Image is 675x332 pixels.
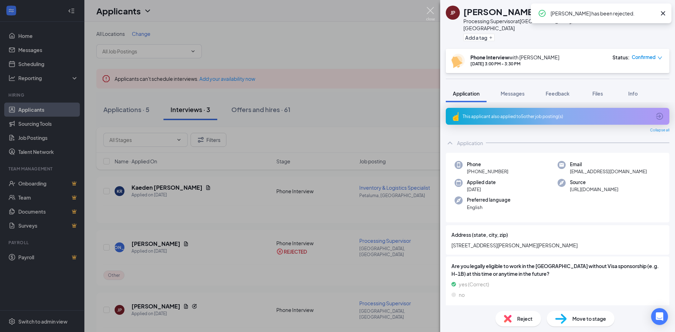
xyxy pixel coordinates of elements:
[459,291,465,299] span: no
[570,186,618,193] span: [URL][DOMAIN_NAME]
[489,35,493,40] svg: Plus
[467,161,508,168] span: Phone
[570,179,618,186] span: Source
[657,56,662,60] span: down
[453,90,480,97] span: Application
[659,9,667,18] svg: Cross
[463,6,536,18] h1: [PERSON_NAME]
[459,280,489,288] span: yes (Correct)
[592,90,603,97] span: Files
[538,9,546,18] svg: CheckmarkCircle
[470,54,509,60] b: Phone Interview
[467,196,510,203] span: Preferred language
[651,308,668,325] div: Open Intercom Messenger
[467,204,510,211] span: English
[570,161,647,168] span: Email
[463,34,495,41] button: PlusAdd a tag
[463,113,651,119] div: This applicant also applied to 5 other job posting(s)
[467,179,496,186] span: Applied date
[551,9,656,18] div: [PERSON_NAME] has been rejected.
[572,315,606,323] span: Move to stage
[546,90,570,97] span: Feedback
[470,61,559,67] div: [DATE] 3:00 PM - 3:30 PM
[446,139,454,147] svg: ChevronUp
[655,112,664,121] svg: ArrowCircle
[463,18,624,32] div: Processing Supervisor at [GEOGRAPHIC_DATA], [GEOGRAPHIC_DATA]
[457,139,483,147] div: Application
[501,90,525,97] span: Messages
[650,128,669,133] span: Collapse all
[517,315,533,323] span: Reject
[612,54,630,61] div: Status :
[628,90,638,97] span: Info
[450,9,455,16] div: JP
[451,262,664,278] span: Are you legally eligible to work in the [GEOGRAPHIC_DATA] without Visa sponsorship (e.g. H-1B) at...
[467,168,508,175] span: [PHONE_NUMBER]
[451,231,508,239] span: Address (state, city, zip)
[470,54,559,61] div: with [PERSON_NAME]
[467,186,496,193] span: [DATE]
[570,168,647,175] span: [EMAIL_ADDRESS][DOMAIN_NAME]
[632,54,656,61] span: Confirmed
[451,241,664,249] span: [STREET_ADDRESS][PERSON_NAME][PERSON_NAME]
